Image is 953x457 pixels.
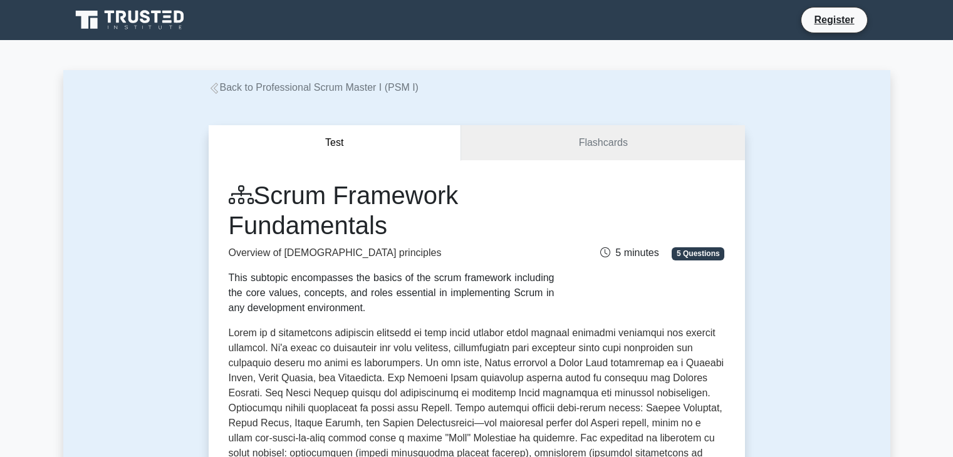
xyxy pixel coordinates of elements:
a: Back to Professional Scrum Master I (PSM I) [209,82,419,93]
a: Flashcards [461,125,744,161]
span: 5 minutes [600,247,659,258]
div: This subtopic encompasses the basics of the scrum framework including the core values, concepts, ... [229,270,555,316]
span: 5 Questions [672,247,724,260]
button: Test [209,125,462,161]
h1: Scrum Framework Fundamentals [229,180,555,240]
p: Overview of [DEMOGRAPHIC_DATA] principles [229,245,555,260]
a: Register [806,12,862,28]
